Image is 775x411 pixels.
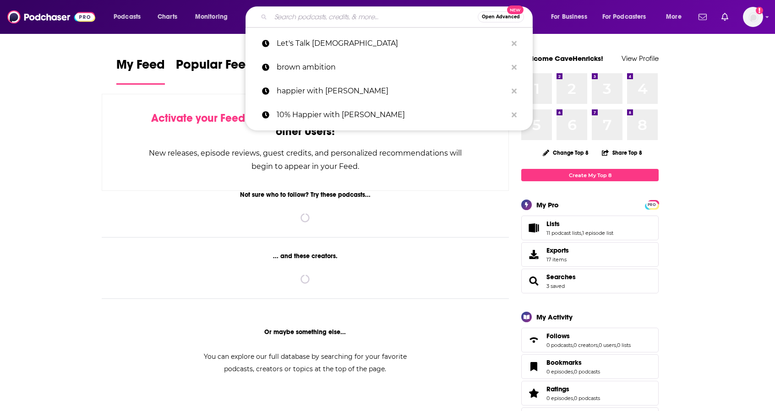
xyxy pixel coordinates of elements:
button: open menu [596,10,660,24]
a: 11 podcast lists [546,230,581,236]
a: Searches [546,273,576,281]
span: My Feed [116,57,165,78]
span: Exports [546,246,569,254]
a: My Feed [116,57,165,85]
a: 3 saved [546,283,565,289]
span: , [573,342,573,348]
span: Exports [524,248,543,261]
button: Open AdvancedNew [478,11,524,22]
a: 0 podcasts [546,342,573,348]
button: open menu [545,10,599,24]
p: brown ambition [277,55,507,79]
a: Charts [152,10,183,24]
span: Follows [546,332,570,340]
a: Exports [521,242,659,267]
span: , [573,368,574,375]
div: My Activity [536,313,573,321]
div: Search podcasts, credits, & more... [254,6,541,27]
button: open menu [660,10,693,24]
a: Popular Feed [176,57,254,85]
span: , [581,230,582,236]
span: Ratings [521,381,659,406]
span: Lists [521,216,659,240]
a: PRO [646,201,657,208]
span: Follows [521,328,659,352]
a: Create My Top 8 [521,169,659,181]
a: Searches [524,275,543,287]
a: Follows [524,334,543,346]
svg: Add a profile image [756,7,763,14]
a: brown ambition [246,55,533,79]
button: Show profile menu [743,7,763,27]
div: My Pro [536,200,559,209]
span: New [507,5,524,14]
p: happier with Dan Harris [277,79,507,103]
span: Popular Feed [176,57,254,78]
a: Lists [546,220,613,228]
span: Bookmarks [546,358,582,367]
a: 10% Happier with [PERSON_NAME] [246,103,533,127]
span: , [573,395,574,401]
span: Activate your Feed [151,111,245,125]
button: Change Top 8 [537,147,594,158]
span: For Business [551,11,587,23]
a: Follows [546,332,631,340]
span: Lists [546,220,560,228]
a: Let's Talk [DEMOGRAPHIC_DATA] [246,32,533,55]
a: 0 podcasts [574,368,600,375]
span: Ratings [546,385,569,393]
input: Search podcasts, credits, & more... [271,10,478,24]
span: Searches [521,269,659,293]
button: open menu [189,10,240,24]
span: 17 items [546,256,569,263]
div: Not sure who to follow? Try these podcasts... [102,191,509,199]
span: Open Advanced [482,15,520,19]
div: New releases, episode reviews, guest credits, and personalized recommendations will begin to appe... [148,146,463,173]
div: by following Podcasts, Creators, Lists, and other Users! [148,112,463,138]
a: 0 creators [573,342,598,348]
a: happier with [PERSON_NAME] [246,79,533,103]
button: Share Top 8 [601,144,643,162]
span: , [616,342,617,348]
div: You can explore our full database by searching for your favorite podcasts, creators or topics at ... [192,351,418,375]
a: Show notifications dropdown [718,9,732,25]
a: 0 episodes [546,395,573,401]
a: Bookmarks [524,360,543,373]
span: Bookmarks [521,354,659,379]
span: For Podcasters [602,11,646,23]
a: 0 episodes [546,368,573,375]
a: Show notifications dropdown [695,9,710,25]
span: Logged in as CaveHenricks [743,7,763,27]
a: Welcome CaveHenricks! [521,54,603,63]
button: open menu [107,10,153,24]
a: 0 users [599,342,616,348]
p: Let's Talk Ladies [277,32,507,55]
span: More [666,11,682,23]
img: User Profile [743,7,763,27]
img: Podchaser - Follow, Share and Rate Podcasts [7,8,95,26]
a: Ratings [524,387,543,400]
p: 10% Happier with Dan Harris [277,103,507,127]
a: View Profile [622,54,659,63]
div: Or maybe something else... [102,328,509,336]
span: Monitoring [195,11,228,23]
a: 0 podcasts [574,395,600,401]
a: Ratings [546,385,600,393]
span: Podcasts [114,11,141,23]
a: 0 lists [617,342,631,348]
div: ... and these creators. [102,252,509,260]
a: Lists [524,222,543,234]
a: Bookmarks [546,358,600,367]
span: Charts [158,11,177,23]
a: 1 episode list [582,230,613,236]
